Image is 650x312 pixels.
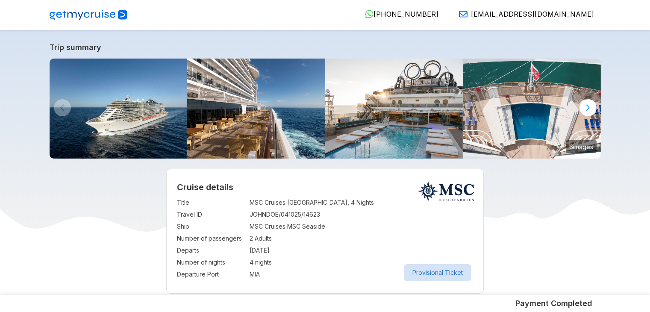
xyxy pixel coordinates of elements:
td: : [245,256,250,268]
h5: Payment Completed [515,298,592,309]
a: Trip summary [50,43,601,52]
td: : [245,233,250,244]
td: : [245,221,250,233]
span: [PHONE_NUMBER] [374,10,438,18]
td: Number of nights [177,256,245,268]
td: : [245,197,250,209]
td: Title [177,197,245,209]
td: MSC Cruises [GEOGRAPHIC_DATA], 4 Nights [250,197,473,209]
td: MIA [250,268,473,280]
img: image_5887.jpg [50,59,188,159]
h2: Cruise details [177,182,473,192]
td: [DATE] [250,244,473,256]
small: 6 images [566,140,597,153]
td: JOHNDOE/041025/14623 [250,209,473,221]
img: se_public_area_miami_beach_pool_02.jpg [325,59,463,159]
td: 4 nights [250,256,473,268]
td: Travel ID [177,209,245,221]
img: se_public_area_south_beach_pool_03.jpg [463,59,601,159]
img: Email [459,10,468,18]
td: MSC Cruises MSC Seaside [250,221,473,233]
td: : [245,209,250,221]
td: Departs [177,244,245,256]
td: : [245,244,250,256]
td: Number of passengers [177,233,245,244]
td: 2 Adults [250,233,473,244]
button: Provisional Ticket [404,264,471,281]
img: WhatsApp [365,10,374,18]
img: se_public_area_waterfront_boardwalk_01.jpg [187,59,325,159]
td: : [245,268,250,280]
a: [PHONE_NUMBER] [358,10,438,18]
a: [EMAIL_ADDRESS][DOMAIN_NAME] [452,10,594,18]
td: Ship [177,221,245,233]
td: Departure Port [177,268,245,280]
span: [EMAIL_ADDRESS][DOMAIN_NAME] [471,10,594,18]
